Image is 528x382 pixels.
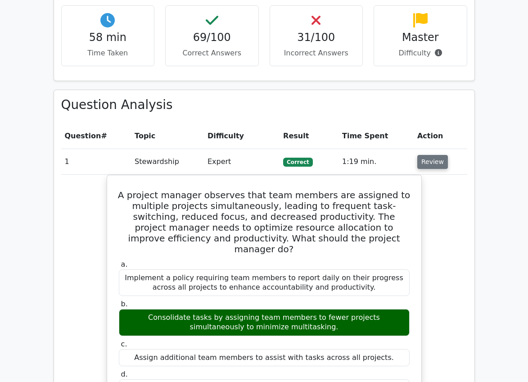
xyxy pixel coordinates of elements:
[417,155,448,169] button: Review
[280,123,338,149] th: Result
[204,149,280,175] td: Expert
[69,48,147,59] p: Time Taken
[61,123,131,149] th: #
[338,123,414,149] th: Time Spent
[131,149,204,175] td: Stewardship
[61,97,467,112] h3: Question Analysis
[121,340,127,348] span: c.
[338,149,414,175] td: 1:19 min.
[173,48,251,59] p: Correct Answers
[414,123,467,149] th: Action
[131,123,204,149] th: Topic
[381,31,460,44] h4: Master
[277,31,356,44] h4: 31/100
[119,309,410,336] div: Consolidate tasks by assigning team members to fewer projects simultaneously to minimize multitas...
[173,31,251,44] h4: 69/100
[69,31,147,44] h4: 58 min
[121,370,128,378] span: d.
[119,269,410,296] div: Implement a policy requiring team members to report daily on their progress across all projects t...
[204,123,280,149] th: Difficulty
[119,349,410,367] div: Assign additional team members to assist with tasks across all projects.
[61,149,131,175] td: 1
[381,48,460,59] p: Difficulty
[65,132,101,140] span: Question
[277,48,356,59] p: Incorrect Answers
[121,260,128,268] span: a.
[118,190,411,255] h5: A project manager observes that team members are assigned to multiple projects simultaneously, le...
[283,158,312,167] span: Correct
[121,300,128,308] span: b.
